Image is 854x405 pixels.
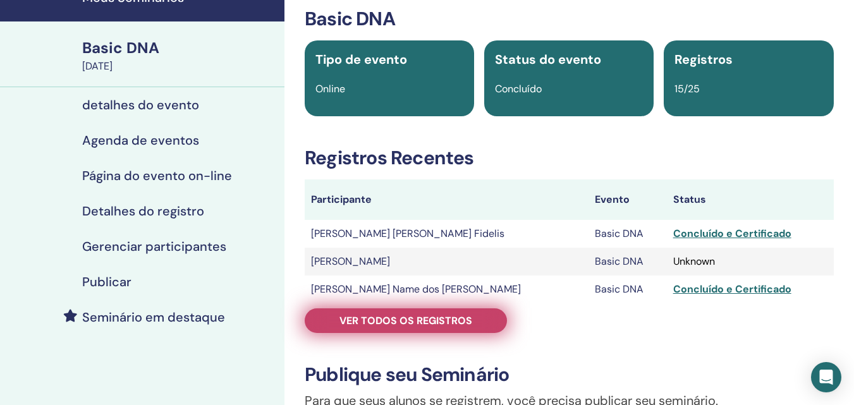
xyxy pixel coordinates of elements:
[495,82,542,95] span: Concluído
[674,51,733,68] span: Registros
[315,82,345,95] span: Online
[495,51,601,68] span: Status do evento
[305,179,589,220] th: Participante
[673,254,827,269] div: Unknown
[82,37,277,59] div: Basic DNA
[305,8,834,30] h3: Basic DNA
[82,133,199,148] h4: Agenda de eventos
[305,275,589,303] td: [PERSON_NAME] Name dos [PERSON_NAME]
[305,363,834,386] h3: Publique seu Seminário
[589,248,667,275] td: Basic DNA
[315,51,407,68] span: Tipo de evento
[82,274,131,289] h4: Publicar
[82,168,232,183] h4: Página do evento on-line
[82,59,277,74] div: [DATE]
[674,82,700,95] span: 15/25
[673,226,827,241] div: Concluído e Certificado
[589,220,667,248] td: Basic DNA
[82,203,204,219] h4: Detalhes do registro
[339,314,472,327] span: Ver todos os registros
[589,275,667,303] td: Basic DNA
[305,248,589,275] td: [PERSON_NAME]
[75,37,284,74] a: Basic DNA[DATE]
[82,97,199,112] h4: detalhes do evento
[589,179,667,220] th: Evento
[305,147,834,169] h3: Registros Recentes
[673,282,827,297] div: Concluído e Certificado
[305,308,507,333] a: Ver todos os registros
[305,220,589,248] td: [PERSON_NAME] [PERSON_NAME] Fidelis
[667,179,834,220] th: Status
[811,362,841,392] div: Open Intercom Messenger
[82,239,226,254] h4: Gerenciar participantes
[82,310,225,325] h4: Seminário em destaque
